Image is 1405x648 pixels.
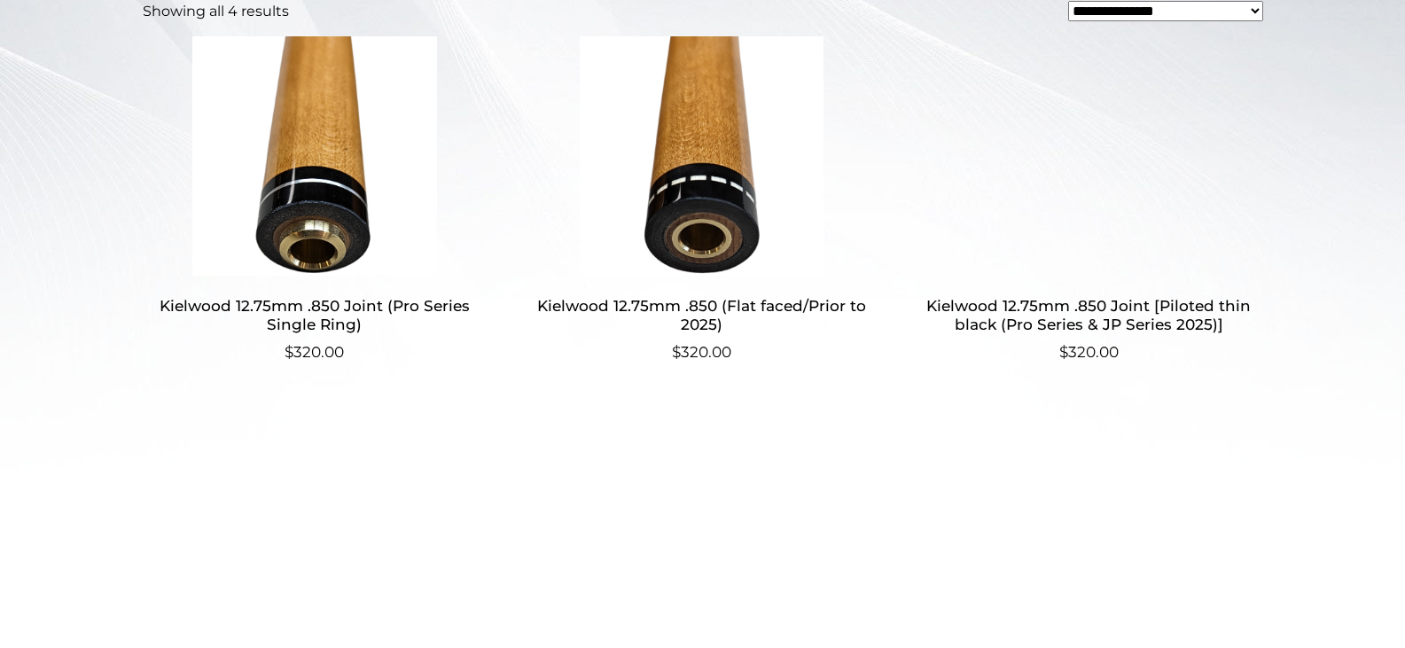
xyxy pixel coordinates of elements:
bdi: 320.00 [1059,343,1119,361]
bdi: 320.00 [672,343,731,361]
bdi: 320.00 [285,343,344,361]
select: Shop order [1068,1,1263,21]
p: Showing all 4 results [143,1,289,22]
img: Kielwood 12.75mm .850 Joint [Piloted thin black (Pro Series & JP Series 2025)] [917,36,1261,276]
span: $ [285,343,293,361]
img: Kielwood 12.75mm .850 (Flat faced/Prior to 2025) [529,36,874,276]
a: Kielwood 12.75mm .850 Joint [Piloted thin black (Pro Series & JP Series 2025)] $320.00 [917,36,1261,363]
h2: Kielwood 12.75mm .850 Joint (Pro Series Single Ring) [143,290,488,341]
a: Kielwood 12.75mm .850 Joint (Pro Series Single Ring) $320.00 [143,36,488,363]
span: $ [672,343,681,361]
a: Kielwood 12.75mm .850 (Flat faced/Prior to 2025) $320.00 [529,36,874,363]
h2: Kielwood 12.75mm .850 Joint [Piloted thin black (Pro Series & JP Series 2025)] [917,290,1261,341]
img: Kielwood 12.75mm .850 Joint (Pro Series Single Ring) [143,36,488,276]
h2: Kielwood 12.75mm .850 (Flat faced/Prior to 2025) [529,290,874,341]
span: $ [1059,343,1068,361]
